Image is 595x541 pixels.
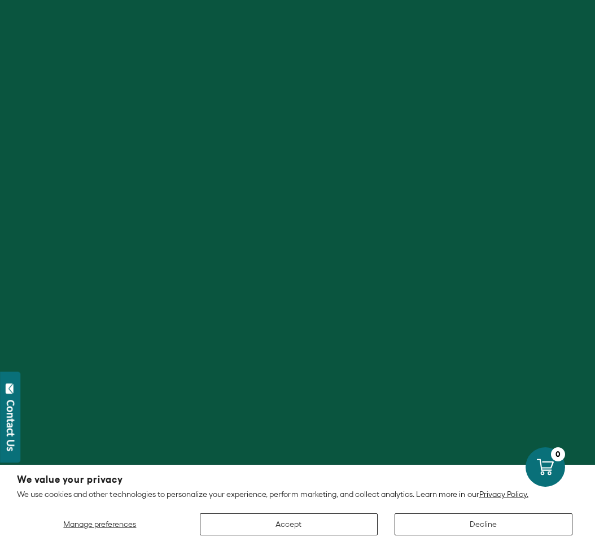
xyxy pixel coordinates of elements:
button: Accept [200,513,378,535]
span: Manage preferences [63,520,136,529]
button: Decline [395,513,572,535]
a: Privacy Policy. [479,490,528,499]
div: 0 [551,447,565,461]
button: Manage preferences [17,513,183,535]
div: Contact Us [5,400,16,451]
p: We use cookies and other technologies to personalize your experience, perform marketing, and coll... [17,489,578,499]
h2: We value your privacy [17,475,578,485]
